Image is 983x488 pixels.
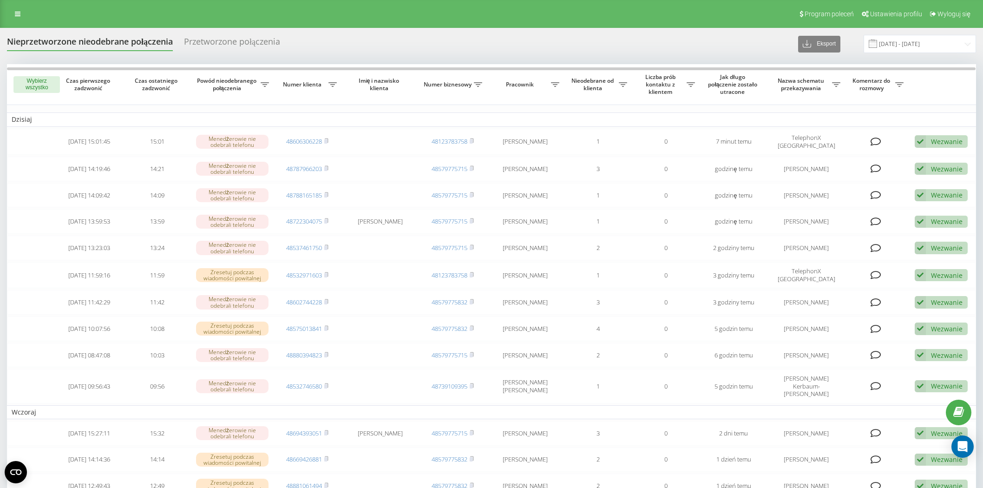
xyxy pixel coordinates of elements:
a: 48694393051 [286,429,322,437]
td: 0 [632,129,700,155]
div: Wezwanie [931,351,963,360]
button: Eksport [798,36,840,53]
td: 2 [564,448,632,472]
td: [PERSON_NAME] [487,421,564,446]
span: Numer klienta [278,81,328,88]
td: [PERSON_NAME] [PERSON_NAME] [487,369,564,403]
td: 13:59 [123,209,191,234]
span: Czas pierwszego zadzwonić [63,77,116,92]
td: [PERSON_NAME] [767,209,845,234]
td: 11:42 [123,290,191,315]
td: 3 godziny temu [700,262,767,288]
td: 0 [632,290,700,315]
a: 48579775832 [432,324,467,333]
div: Wezwanie [931,244,963,252]
td: 1 [564,369,632,403]
td: [DATE] 09:56:43 [55,369,123,403]
div: Zresetuj podczas wiadomości powitalnej [196,268,269,282]
div: Menedżerowie nie odebrali telefonu [196,379,269,393]
a: 48537461750 [286,244,322,252]
td: 10:03 [123,343,191,368]
td: [DATE] 08:47:08 [55,343,123,368]
td: 1 [564,262,632,288]
span: Nazwa schematu przekazywania [772,77,832,92]
td: 5 godzin temu [700,369,767,403]
td: 0 [632,317,700,341]
td: [DATE] 11:59:16 [55,262,123,288]
td: [PERSON_NAME] [767,157,845,181]
td: 5 godzin temu [700,317,767,341]
div: Wezwanie [931,217,963,226]
td: 0 [632,262,700,288]
td: [PERSON_NAME] [767,448,845,472]
td: 13:24 [123,236,191,260]
td: 0 [632,157,700,181]
td: Wczoraj [7,405,976,419]
td: [DATE] 11:42:29 [55,290,123,315]
div: Menedżerowie nie odebrali telefonu [196,426,269,440]
div: Menedżerowie nie odebrali telefonu [196,162,269,176]
span: Jak długo połączenie zostało utracone [708,73,760,95]
td: 0 [632,209,700,234]
a: 48532746580 [286,382,322,390]
div: Wezwanie [931,324,963,333]
td: [DATE] 10:07:56 [55,317,123,341]
td: 15:01 [123,129,191,155]
td: 3 [564,421,632,446]
td: 1 [564,183,632,208]
div: Wezwanie [931,429,963,438]
span: Powód nieodebranego połączenia [196,77,260,92]
div: Zresetuj podczas wiadomości powitalnej [196,453,269,467]
td: 2 godziny temu [700,236,767,260]
span: Nieodebrane od klienta [569,77,619,92]
td: [PERSON_NAME] [487,236,564,260]
a: 48579775715 [432,165,467,173]
td: 11:59 [123,262,191,288]
div: Menedżerowie nie odebrali telefonu [196,348,269,362]
td: [PERSON_NAME] [487,262,564,288]
td: [PERSON_NAME] [487,317,564,341]
span: Program poleceń [805,10,854,18]
td: 1 [564,209,632,234]
td: 0 [632,421,700,446]
td: [PERSON_NAME] [767,343,845,368]
div: Wezwanie [931,137,963,146]
td: 14:14 [123,448,191,472]
a: 48880394823 [286,351,322,359]
td: TelephonX [GEOGRAPHIC_DATA] [767,129,845,155]
a: 48123783758 [432,137,467,145]
a: 48579775715 [432,191,467,199]
td: [PERSON_NAME] [487,290,564,315]
div: Wezwanie [931,298,963,307]
td: 3 [564,290,632,315]
td: godzinę temu [700,157,767,181]
span: Wyloguj się [937,10,970,18]
span: Pracownik [491,81,551,88]
a: 48739109395 [432,382,467,390]
div: Menedżerowie nie odebrali telefonu [196,241,269,255]
div: Menedżerowie nie odebrali telefonu [196,215,269,229]
td: 7 minut temu [700,129,767,155]
a: 48579775832 [432,298,467,306]
a: 48602744228 [286,298,322,306]
td: TelephonX [GEOGRAPHIC_DATA] [767,262,845,288]
a: 48123783758 [432,271,467,279]
a: 48579775715 [432,351,467,359]
td: 1 dzień temu [700,448,767,472]
a: 48788165185 [286,191,322,199]
td: [PERSON_NAME] Kerbaum-[PERSON_NAME] [767,369,845,403]
span: Imię i nazwisko klienta [349,77,411,92]
td: 2 dni temu [700,421,767,446]
td: 2 [564,236,632,260]
td: [PERSON_NAME] [341,421,419,446]
div: Wezwanie [931,455,963,464]
td: 0 [632,343,700,368]
a: 48606306228 [286,137,322,145]
a: 48579775832 [432,455,467,463]
span: Numer biznesowy [424,81,474,88]
div: Open Intercom Messenger [951,435,974,458]
td: [PERSON_NAME] [487,183,564,208]
div: Przetworzone połączenia [184,37,280,51]
div: Menedżerowie nie odebrali telefonu [196,188,269,202]
a: 48575013841 [286,324,322,333]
